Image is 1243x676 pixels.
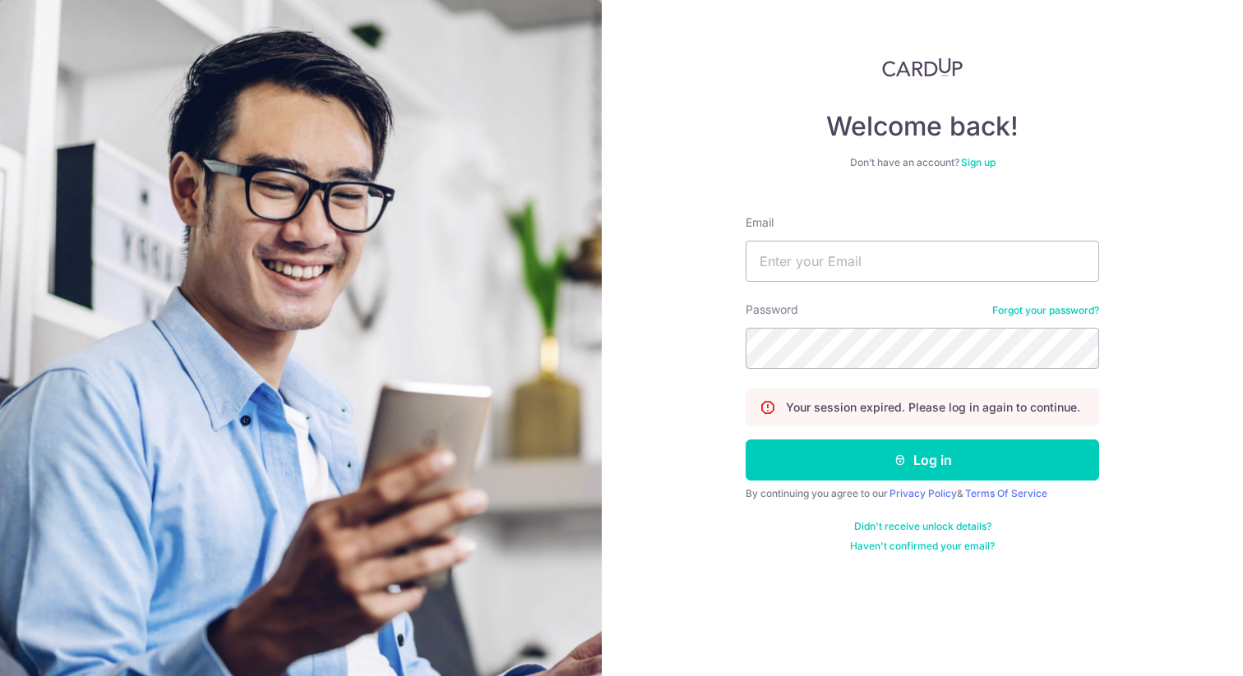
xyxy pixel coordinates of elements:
[965,487,1047,499] a: Terms Of Service
[882,57,963,77] img: CardUp Logo
[961,156,996,168] a: Sign up
[746,241,1099,282] input: Enter your Email
[850,540,995,553] a: Haven't confirmed your email?
[746,487,1099,500] div: By continuing you agree to our &
[746,214,774,231] label: Email
[786,399,1080,416] p: Your session expired. Please log in again to continue.
[992,304,1099,317] a: Forgot your password?
[746,439,1099,481] button: Log in
[746,156,1099,169] div: Don’t have an account?
[854,520,991,533] a: Didn't receive unlock details?
[746,301,798,318] label: Password
[890,487,957,499] a: Privacy Policy
[746,110,1099,143] h4: Welcome back!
